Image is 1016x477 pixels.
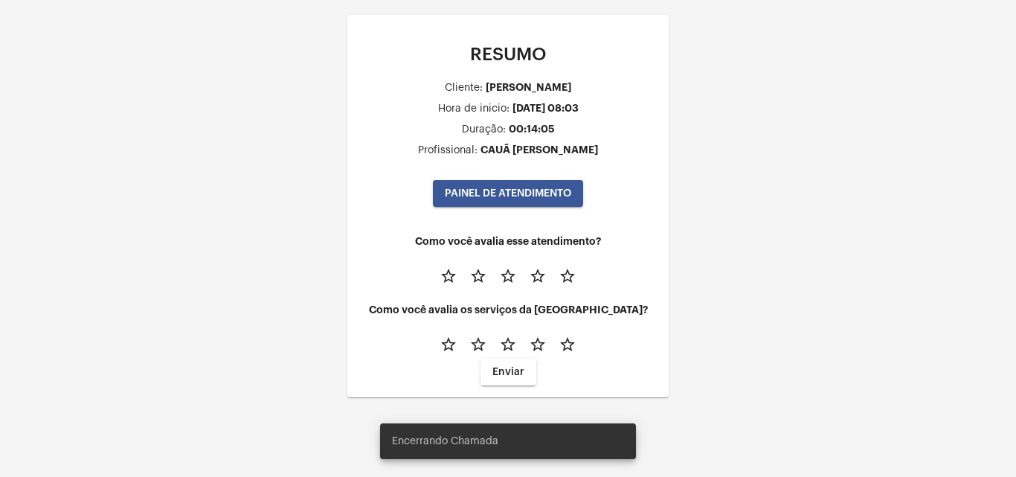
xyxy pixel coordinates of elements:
div: [PERSON_NAME] [486,82,571,93]
div: Profissional: [418,145,478,156]
mat-icon: star_border [559,267,576,285]
h4: Como você avalia esse atendimento? [359,236,657,247]
span: Enviar [492,367,524,377]
div: Duração: [462,124,506,135]
span: Encerrando Chamada [392,434,498,449]
h4: Como você avalia os serviços da [GEOGRAPHIC_DATA]? [359,304,657,316]
mat-icon: star_border [469,267,487,285]
p: RESUMO [359,45,657,64]
div: Hora de inicio: [438,103,509,115]
div: 00:14:05 [509,124,555,135]
button: Enviar [480,359,536,385]
div: [DATE] 08:03 [512,103,579,114]
mat-icon: star_border [499,336,517,353]
div: CAUÃ [PERSON_NAME] [480,144,598,156]
button: PAINEL DE ATENDIMENTO [433,180,583,207]
span: PAINEL DE ATENDIMENTO [445,188,571,199]
mat-icon: star_border [440,267,457,285]
mat-icon: star_border [499,267,517,285]
mat-icon: star_border [440,336,457,353]
div: Cliente: [445,83,483,94]
mat-icon: star_border [559,336,576,353]
mat-icon: star_border [529,336,547,353]
mat-icon: star_border [469,336,487,353]
mat-icon: star_border [529,267,547,285]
